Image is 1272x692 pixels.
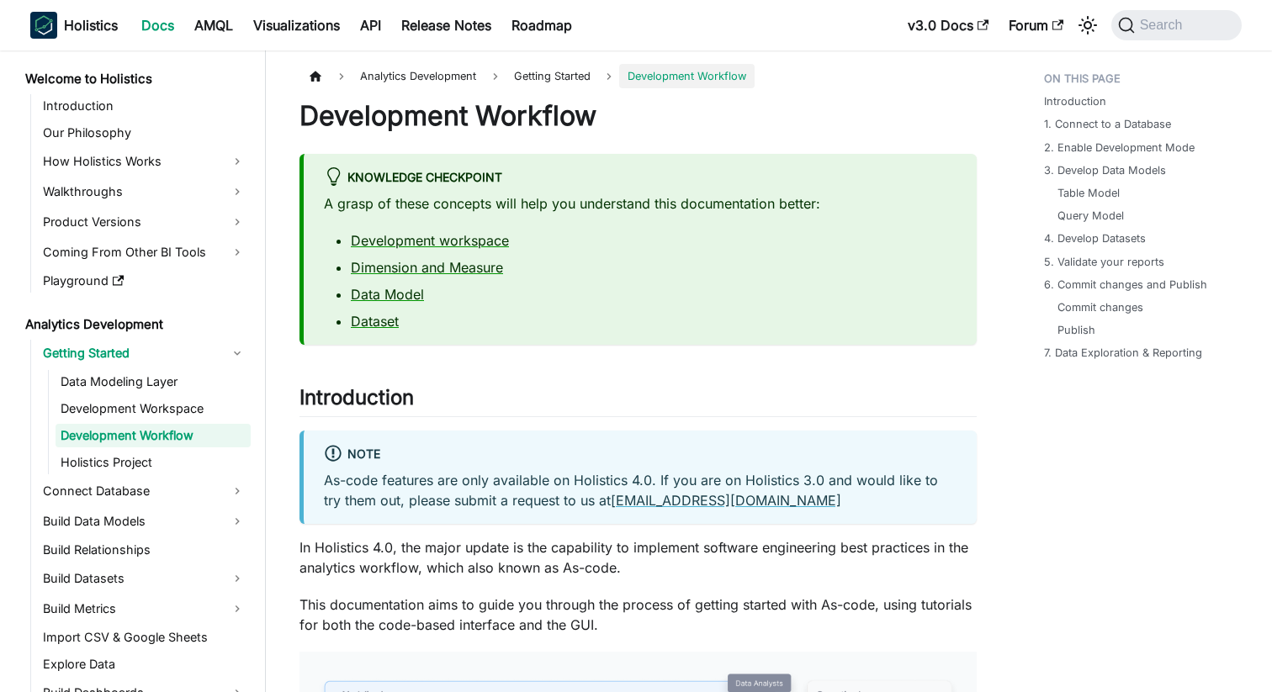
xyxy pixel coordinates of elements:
[38,209,251,235] a: Product Versions
[38,478,251,504] a: Connect Database
[13,50,266,692] nav: Docs sidebar
[506,64,599,88] span: Getting Started
[1044,93,1106,109] a: Introduction
[20,67,251,91] a: Welcome to Holistics
[38,626,251,649] a: Import CSV & Google Sheets
[324,193,957,214] p: A grasp of these concepts will help you understand this documentation better:
[999,12,1073,39] a: Forum
[351,313,399,330] a: Dataset
[299,99,977,133] h1: Development Workflow
[243,12,350,39] a: Visualizations
[38,178,251,205] a: Walkthroughs
[324,167,957,189] div: Knowledge Checkpoint
[351,286,424,303] a: Data Model
[352,64,485,88] span: Analytics Development
[619,64,755,88] span: Development Workflow
[64,15,118,35] b: Holistics
[1057,299,1143,315] a: Commit changes
[30,12,118,39] a: HolisticsHolisticsHolistics
[38,538,251,562] a: Build Relationships
[1044,116,1171,132] a: 1. Connect to a Database
[38,121,251,145] a: Our Philosophy
[324,444,957,466] div: Note
[30,12,57,39] img: Holistics
[501,12,582,39] a: Roadmap
[324,470,957,510] p: As-code features are only available on Holistics 4.0. If you are on Holistics 3.0 and would like ...
[38,565,251,592] a: Build Datasets
[38,239,251,266] a: Coming From Other BI Tools
[38,652,251,676] a: Explore Data
[1057,185,1120,201] a: Table Model
[56,424,251,447] a: Development Workflow
[38,340,251,367] a: Getting Started
[1111,10,1242,40] button: Search (Command+K)
[299,64,977,88] nav: Breadcrumbs
[56,397,251,420] a: Development Workspace
[299,594,977,635] p: This documentation aims to guide you through the process of getting started with As-code, using t...
[351,259,503,276] a: Dimension and Measure
[38,595,251,622] a: Build Metrics
[350,12,391,39] a: API
[56,451,251,474] a: Holistics Project
[1044,277,1207,293] a: 6. Commit changes and Publish
[299,537,977,578] p: In Holistics 4.0, the major update is the capability to implement software engineering best pract...
[299,64,331,88] a: Home page
[1057,208,1124,224] a: Query Model
[1044,230,1146,246] a: 4. Develop Datasets
[1044,254,1164,270] a: 5. Validate your reports
[38,508,251,535] a: Build Data Models
[56,370,251,394] a: Data Modeling Layer
[131,12,184,39] a: Docs
[38,94,251,118] a: Introduction
[299,385,977,417] h2: Introduction
[1057,322,1095,338] a: Publish
[38,148,251,175] a: How Holistics Works
[1044,162,1166,178] a: 3. Develop Data Models
[38,269,251,293] a: Playground
[898,12,999,39] a: v3.0 Docs
[1044,345,1202,361] a: 7. Data Exploration & Reporting
[351,232,509,249] a: Development workspace
[184,12,243,39] a: AMQL
[611,492,841,509] a: [EMAIL_ADDRESS][DOMAIN_NAME]
[391,12,501,39] a: Release Notes
[1044,140,1195,156] a: 2. Enable Development Mode
[20,313,251,336] a: Analytics Development
[1074,12,1101,39] button: Switch between dark and light mode (currently system mode)
[1135,18,1193,33] span: Search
